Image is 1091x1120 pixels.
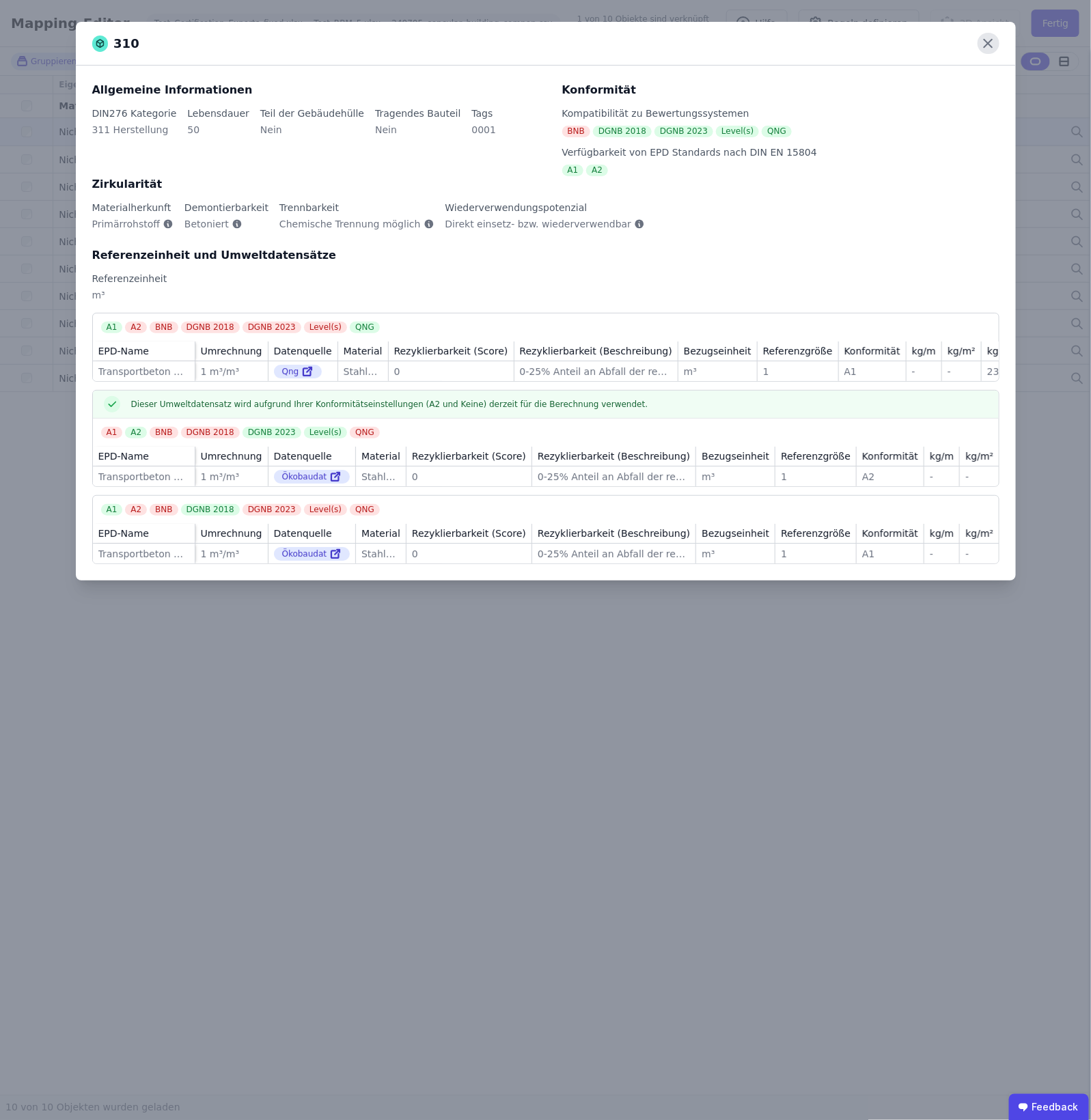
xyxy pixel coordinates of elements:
[412,470,526,484] div: 0
[912,344,936,358] div: kg/m
[92,123,177,148] div: 311 Herstellung
[187,123,249,148] div: 50
[538,527,690,540] div: Rezyklierbarkeit (Beschreibung)
[987,365,1015,378] div: 2360
[862,527,918,540] div: Konformität
[538,470,690,484] div: 0-25% Anteil an Abfall der recycled wird
[684,344,751,358] div: Bezugseinheit
[987,344,1015,358] div: kg/m³
[98,527,149,540] div: EPD-Name
[702,527,769,540] div: Bezugseinheit
[274,344,332,358] div: Datenquelle
[125,322,147,333] div: A2
[131,399,648,410] span: Dieser Umweltdatensatz wird aufgrund Ihrer Konformitätseinstellungen (A2 und Keine) derzeit für d...
[654,126,713,137] div: DGNB 2023
[260,123,364,148] div: Nein
[274,527,332,540] div: Datenquelle
[113,34,139,53] span: 310
[274,365,322,378] div: Qng
[862,547,918,561] div: A1
[350,504,380,516] div: QNG
[593,126,652,137] div: DGNB 2018
[562,126,590,137] div: BNB
[763,344,833,358] div: Referenzgröße
[472,107,497,120] div: Tags
[375,123,460,148] div: Nein
[965,470,993,484] div: -
[243,504,301,516] div: DGNB 2023
[361,449,400,463] div: Material
[562,165,584,176] div: A1
[125,504,147,516] div: A2
[948,365,976,378] div: -
[98,365,189,378] div: Transportbeton C20/25
[243,427,301,438] div: DGNB 2023
[150,504,178,516] div: BNB
[538,449,690,463] div: Rezyklierbarkeit (Beschreibung)
[781,527,851,540] div: Referenzgröße
[844,344,900,358] div: Konformität
[472,123,497,148] div: 0001
[101,427,123,438] div: A1
[930,547,954,561] div: -
[92,176,999,193] div: Zirkularität
[187,107,249,120] div: Lebensdauer
[98,470,189,484] div: Transportbeton C20/25
[92,107,177,120] div: DIN276 Kategorie
[412,527,526,540] div: Rezyklierbarkeit (Score)
[862,449,918,463] div: Konformität
[562,107,999,120] div: Kompatibilität zu Bewertungssystemen
[965,449,993,463] div: kg/m²
[844,365,900,378] div: A1
[184,217,229,231] span: Betoniert
[965,547,993,561] div: -
[375,107,460,120] div: Tragendes Bauteil
[716,126,759,137] div: Level(s)
[260,107,364,120] div: Teil der Gebäudehülle
[304,504,347,516] div: Level(s)
[344,365,383,378] div: Stahlbeton
[702,547,769,561] div: m³
[92,272,999,285] div: Referenzeinheit
[586,165,608,176] div: A2
[101,504,123,516] div: A1
[862,470,918,484] div: A2
[445,201,646,214] div: Wiederverwendungspotenzial
[92,247,999,264] div: Referenzeinheit und Umweltdatensätze
[98,344,149,358] div: EPD-Name
[763,365,833,378] div: 1
[350,322,380,333] div: QNG
[344,344,383,358] div: Material
[702,449,769,463] div: Bezugseinheit
[394,344,508,358] div: Rezyklierbarkeit (Score)
[201,527,262,540] div: Umrechnung
[201,547,262,561] div: 1 m³/m³
[702,470,769,484] div: m³
[181,504,240,516] div: DGNB 2018
[304,322,347,333] div: Level(s)
[762,126,792,137] div: QNG
[684,365,751,378] div: m³
[92,288,999,313] div: m³
[274,470,350,484] div: Ökobaudat
[445,217,632,231] span: Direkt einsetz- bzw. wiederverwendbar
[201,344,262,358] div: Umrechnung
[948,344,976,358] div: kg/m²
[361,547,400,561] div: Stahlbeton
[930,470,954,484] div: -
[98,449,149,463] div: EPD-Name
[520,344,672,358] div: Rezyklierbarkeit (Beschreibung)
[150,322,178,333] div: BNB
[125,427,147,438] div: A2
[912,365,936,378] div: -
[412,449,526,463] div: Rezyklierbarkeit (Score)
[361,527,400,540] div: Material
[781,449,851,463] div: Referenzgröße
[930,527,954,540] div: kg/m
[279,201,434,214] div: Trennbarkeit
[965,527,993,540] div: kg/m²
[201,365,262,378] div: 1 m³/m³
[412,547,526,561] div: 0
[92,201,174,214] div: Materialherkunft
[243,322,301,333] div: DGNB 2023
